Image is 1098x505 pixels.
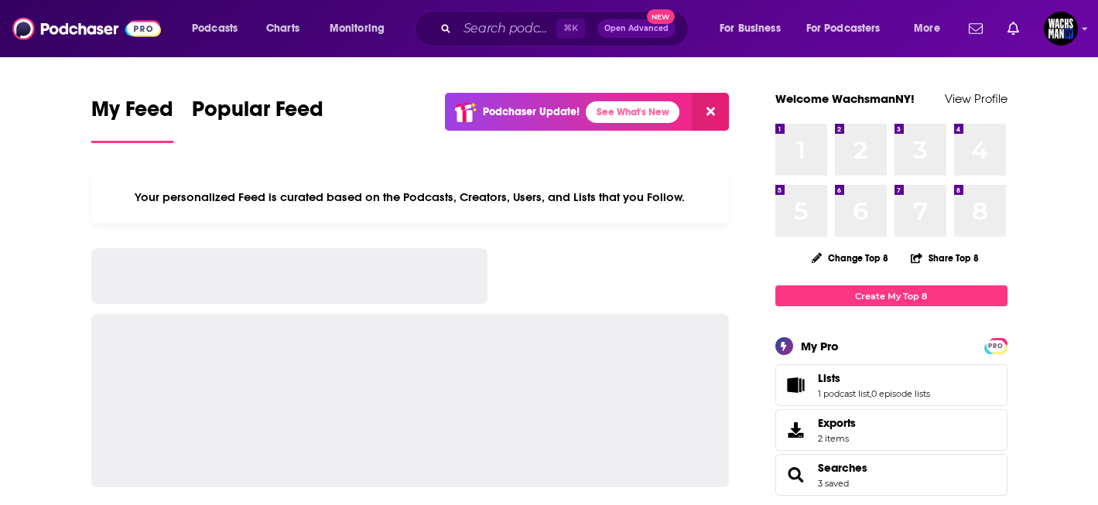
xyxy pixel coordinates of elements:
[775,285,1007,306] a: Create My Top 8
[818,416,856,430] span: Exports
[945,91,1007,106] a: View Profile
[457,16,556,41] input: Search podcasts, credits, & more...
[720,18,781,39] span: For Business
[597,19,676,38] button: Open AdvancedNew
[775,91,915,106] a: Welcome WachsmanNY!
[806,18,881,39] span: For Podcasters
[818,371,930,385] a: Lists
[987,340,1005,352] span: PRO
[192,18,238,39] span: Podcasts
[647,9,675,24] span: New
[781,374,812,396] a: Lists
[266,18,299,39] span: Charts
[91,96,173,143] a: My Feed
[781,419,812,441] span: Exports
[1044,12,1078,46] span: Logged in as WachsmanNY
[903,16,959,41] button: open menu
[1001,15,1025,42] a: Show notifications dropdown
[556,19,585,39] span: ⌘ K
[429,11,703,46] div: Search podcasts, credits, & more...
[987,340,1005,351] a: PRO
[330,18,385,39] span: Monitoring
[12,14,161,43] img: Podchaser - Follow, Share and Rate Podcasts
[91,96,173,131] span: My Feed
[586,101,679,123] a: See What's New
[604,25,669,32] span: Open Advanced
[775,409,1007,451] a: Exports
[802,248,898,268] button: Change Top 8
[910,243,980,273] button: Share Top 8
[1044,12,1078,46] button: Show profile menu
[818,388,870,399] a: 1 podcast list
[256,16,309,41] a: Charts
[871,388,930,399] a: 0 episode lists
[775,454,1007,496] span: Searches
[870,388,871,399] span: ,
[796,16,903,41] button: open menu
[319,16,405,41] button: open menu
[709,16,800,41] button: open menu
[781,464,812,486] a: Searches
[818,461,867,475] a: Searches
[818,478,849,489] a: 3 saved
[801,339,839,353] div: My Pro
[775,364,1007,406] span: Lists
[192,96,323,143] a: Popular Feed
[91,171,730,223] div: Your personalized Feed is curated based on the Podcasts, Creators, Users, and Lists that you Follow.
[181,16,258,41] button: open menu
[818,371,840,385] span: Lists
[818,433,856,444] span: 2 items
[1044,12,1078,46] img: User Profile
[914,18,940,39] span: More
[192,96,323,131] span: Popular Feed
[963,15,989,42] a: Show notifications dropdown
[483,105,580,118] p: Podchaser Update!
